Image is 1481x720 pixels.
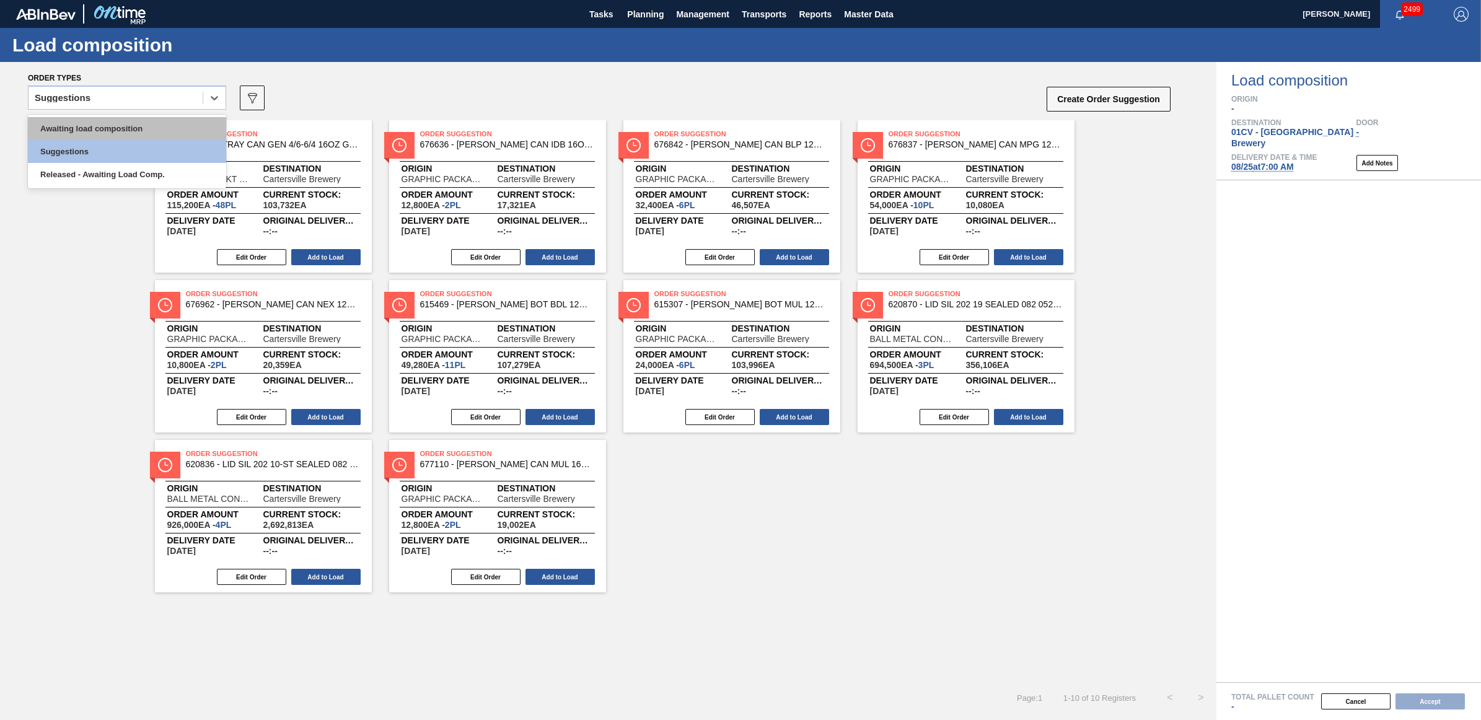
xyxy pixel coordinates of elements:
[263,217,359,224] span: Original delivery time
[732,201,770,209] span: ,46,507,EA,
[420,447,594,460] span: Order Suggestion
[186,300,359,309] span: 676962 - CARR CAN NEX 12OZ CAN PK 12/12 SLEEK 022
[16,9,76,20] img: TNhmsLtSVTkK8tSr43FrP2fwEKptu5GPRR3wAAAABJRU5ErkJggg==
[402,520,461,529] span: 12,800EA-2PL
[402,485,498,492] span: Origin
[167,351,263,358] span: Order amount
[636,325,732,332] span: Origin
[263,351,359,358] span: Current Stock:
[167,537,263,544] span: Delivery Date
[28,140,226,163] div: Suggestions
[966,191,1062,198] span: Current Stock:
[402,351,498,358] span: Order amount
[263,227,278,235] span: --:--
[167,335,251,343] span: GRAPHIC PACKAGING INTERNATIONA
[402,175,485,183] span: GRAPHIC PACKAGING INTERNATIONA
[158,298,172,312] img: status
[155,280,372,432] span: statusOrder Suggestion676962 - [PERSON_NAME] CAN NEX 12OZ CAN PK 12/12 SLEEK 022OriginGRAPHIC PAC...
[263,494,341,503] span: Cartersville Brewery
[966,335,1044,343] span: Cartersville Brewery
[870,175,954,183] span: GRAPHIC PACKAGING INTERNATIONA
[167,325,263,332] span: Origin
[392,458,407,472] img: status
[918,360,934,370] span: 3,PL
[623,280,840,432] span: statusOrder Suggestion615307 - [PERSON_NAME] BOT MUL 12OZ SNUG 12/12 12OZ BOT 07OriginGRAPHIC PAC...
[402,325,498,332] span: Origin
[870,325,966,332] span: Origin
[155,440,372,592] span: statusOrder Suggestion620836 - LID SIL 202 10-ST SEALED 082 0523 SIL BAOriginBALL METAL CONTAINER...
[498,494,575,503] span: Cartersville Brewery
[186,447,359,460] span: Order Suggestion
[1017,693,1042,703] span: Page : 1
[626,298,641,312] img: status
[1380,6,1420,23] button: Notifications
[263,175,341,183] span: Cartersville Brewery
[167,361,227,369] span: 10,800EA-2PL
[186,140,359,149] span: 710263 - TRAY CAN GEN 4/6-6/4 16OZ GEN KRFT 1986-
[732,227,746,235] span: --:--
[217,249,286,265] button: Edit Order
[966,217,1062,224] span: Original delivery time
[392,138,407,152] img: status
[870,227,899,235] span: 08/25/2025
[1154,682,1185,713] button: <
[291,569,361,585] button: Add to Load
[920,249,989,265] button: Edit Order
[626,138,641,152] img: status
[966,325,1062,332] span: Destination
[1231,73,1481,88] span: Load composition
[498,165,594,172] span: Destination
[966,377,1062,384] span: Original delivery time
[389,440,606,592] span: statusOrder Suggestion677110 - [PERSON_NAME] CAN MUL 16OZ CAN PK 8/16 CAN 0724 BOriginGRAPHIC PAC...
[732,387,746,395] span: --:--
[799,7,832,22] span: Reports
[844,7,893,22] span: Master Data
[1231,95,1481,103] span: Origin
[679,200,695,210] span: 6,PL
[402,547,430,555] span: 08/25/2025
[685,249,755,265] button: Edit Order
[636,377,732,384] span: Delivery Date
[636,165,732,172] span: Origin
[676,7,729,22] span: Management
[445,520,461,530] span: 2,PL
[167,511,263,518] span: Order amount
[870,377,966,384] span: Delivery Date
[966,165,1062,172] span: Destination
[889,300,1062,309] span: 620870 - LID SIL 202 19 SEALED 082 0523 YEL DIE B
[636,351,732,358] span: Order amount
[870,361,934,369] span: 694,500EA-3PL
[654,128,828,140] span: Order Suggestion
[889,288,1062,300] span: Order Suggestion
[1231,127,1353,148] span: 01CV - [GEOGRAPHIC_DATA] Brewery
[1454,7,1469,22] img: Logout
[636,175,719,183] span: GRAPHIC PACKAGING INTERNATIONA
[685,409,755,425] button: Edit Order
[732,377,828,384] span: Original delivery time
[1321,693,1391,709] button: Cancel
[263,377,359,384] span: Original delivery time
[870,217,966,224] span: Delivery Date
[627,7,664,22] span: Planning
[389,280,606,432] span: statusOrder Suggestion615469 - [PERSON_NAME] BOT BDL 12OZ SNUG 12/12 12OZ BOT 09OriginGRAPHIC PAC...
[28,117,226,140] div: Awaiting load composition
[167,191,263,198] span: Order amount
[966,351,1062,358] span: Current Stock:
[636,217,732,224] span: Delivery Date
[858,120,1074,273] span: statusOrder Suggestion676837 - [PERSON_NAME] CAN MPG 12OZ CAN PK 12/12 SLEEK 102OriginGRAPHIC PAC...
[167,387,196,395] span: 08/25/2025
[167,201,237,209] span: 115,200EA-48PL
[263,335,341,343] span: Cartersville Brewery
[732,165,828,172] span: Destination
[1231,103,1234,113] span: -
[217,409,286,425] button: Edit Order
[263,191,359,198] span: Current Stock:
[263,520,314,529] span: ,2,692,813,EA,
[525,249,595,265] button: Add to Load
[861,138,875,152] img: status
[732,217,828,224] span: Original delivery time
[760,249,829,265] button: Add to Load
[498,191,594,198] span: Current Stock:
[498,520,536,529] span: ,19,002,EA,
[966,201,1004,209] span: ,10,080,EA,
